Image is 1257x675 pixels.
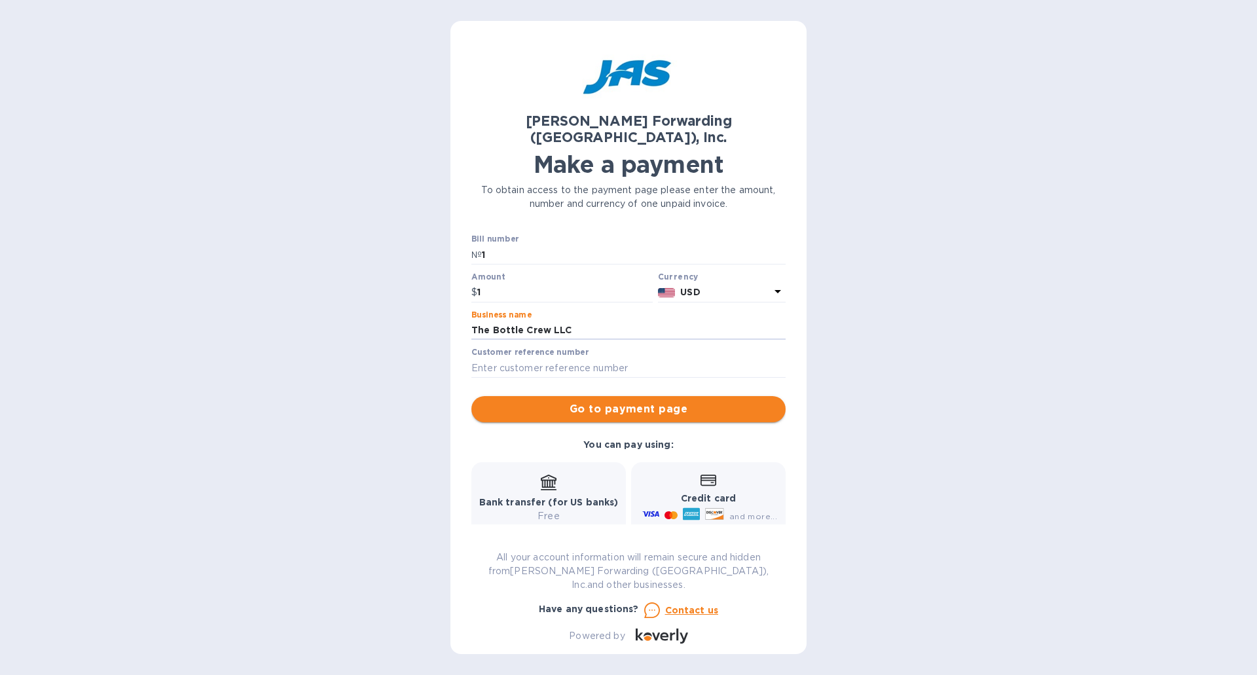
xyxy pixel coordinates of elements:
[539,604,639,614] b: Have any questions?
[526,113,732,145] b: [PERSON_NAME] Forwarding ([GEOGRAPHIC_DATA]), Inc.
[477,283,653,302] input: 0.00
[482,245,786,265] input: Enter bill number
[658,288,676,297] img: USD
[471,248,482,262] p: №
[482,401,775,417] span: Go to payment page
[729,511,777,521] span: and more...
[471,151,786,178] h1: Make a payment
[471,551,786,592] p: All your account information will remain secure and hidden from [PERSON_NAME] Forwarding ([GEOGRA...
[658,272,699,282] b: Currency
[479,497,619,507] b: Bank transfer (for US banks)
[471,358,786,378] input: Enter customer reference number
[681,493,736,503] b: Credit card
[471,396,786,422] button: Go to payment page
[665,605,719,615] u: Contact us
[471,321,786,340] input: Enter business name
[471,311,532,319] label: Business name
[471,183,786,211] p: To obtain access to the payment page please enter the amount, number and currency of one unpaid i...
[471,349,589,357] label: Customer reference number
[471,285,477,299] p: $
[569,629,625,643] p: Powered by
[471,273,505,281] label: Amount
[583,439,673,450] b: You can pay using:
[680,287,700,297] b: USD
[471,236,519,244] label: Bill number
[479,509,619,523] p: Free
